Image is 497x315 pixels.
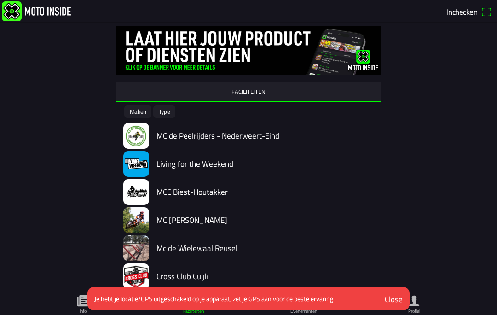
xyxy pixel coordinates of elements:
ion-icon: person [407,294,421,308]
h2: MC de Peelrijders - Nederweert-Eind [156,131,374,140]
ion-label: Faciliteiten [183,308,204,315]
h2: MCC Biest-Houtakker [156,187,374,197]
h2: Living for the Weekend [156,159,374,169]
a: Incheckenqr scanner [444,4,495,19]
img: blYthksgOceLkNu2ej2JKmd89r2Pk2JqgKxchyE3.jpg [123,179,149,205]
h2: Mc de Wielewaal Reusel [156,244,374,253]
ion-text: Maken [130,109,146,115]
img: iSUQscf9i1joESlnIyEiMfogXz7Bc5tjPeDLpnIM.jpeg [123,151,149,177]
ion-label: Profiel [408,308,420,315]
img: gq2TelBLMmpi4fWFHNg00ygdNTGbkoIX0dQjbKR7.jpg [116,25,381,75]
img: YWMvcvOLWY37agttpRZJaAs8ZAiLaNCKac4Ftzsi.jpeg [123,235,149,261]
h2: MC [PERSON_NAME] [156,216,374,225]
img: vKiD6aWk1KGCV7kxOazT7ShHwSDtaq6zenDXxJPe.jpeg [123,263,149,289]
h2: Cross Club Cuijk [156,272,374,281]
ion-icon: paper [76,294,90,308]
ion-button: Type [153,105,175,118]
ion-segment-button: FACILITEITEN [116,82,381,102]
img: aAdPnaJ0eM91CyR0W3EJwaucQemX36SUl3ujApoD.jpeg [123,123,149,149]
span: Inchecken [447,6,477,17]
ion-label: Info [80,308,87,315]
ion-label: Evenementen [290,308,317,315]
img: OVnFQxerog5cC59gt7GlBiORcCq4WNUAybko3va6.jpeg [123,207,149,233]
